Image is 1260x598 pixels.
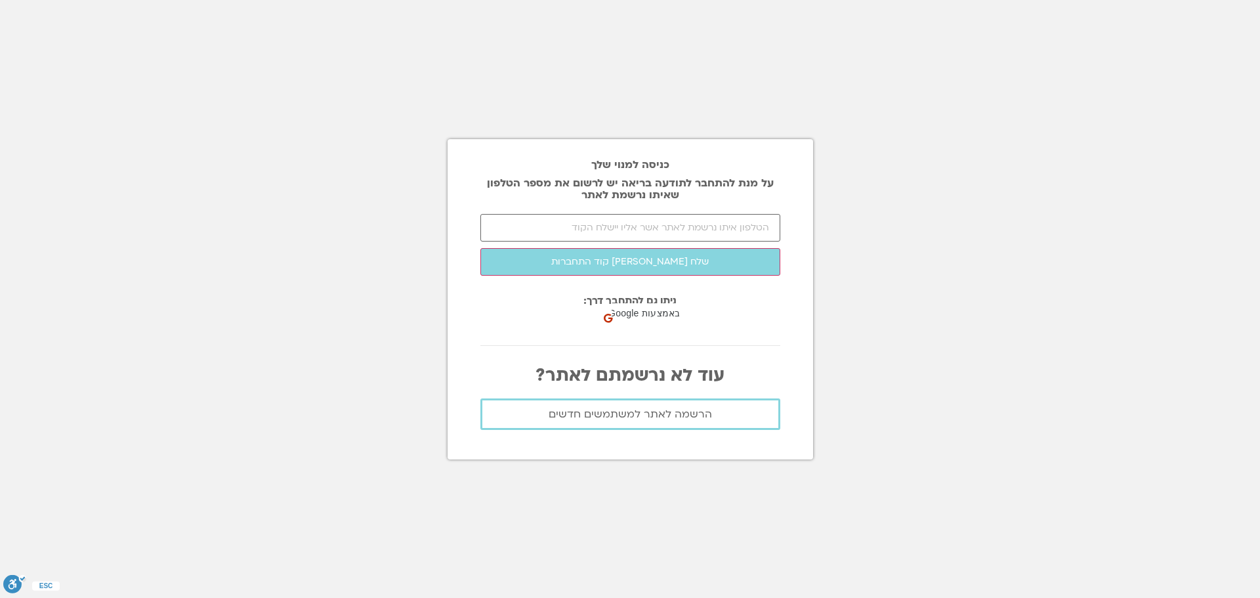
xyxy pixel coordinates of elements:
div: כניסה באמצעות Google [600,301,732,327]
p: על מנת להתחבר לתודעה בריאה יש לרשום את מספר הטלפון שאיתו נרשמת לאתר [480,177,780,201]
input: הטלפון איתו נרשמת לאתר אשר אליו יישלח הקוד [480,214,780,242]
span: כניסה באמצעות Google [608,307,706,320]
p: עוד לא נרשמתם לאתר? [480,366,780,385]
button: שלח [PERSON_NAME] קוד התחברות [480,248,780,276]
a: הרשמה לאתר למשתמשים חדשים [480,398,780,430]
span: הרשמה לאתר למשתמשים חדשים [549,408,712,420]
h2: כניסה למנוי שלך [480,159,780,171]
